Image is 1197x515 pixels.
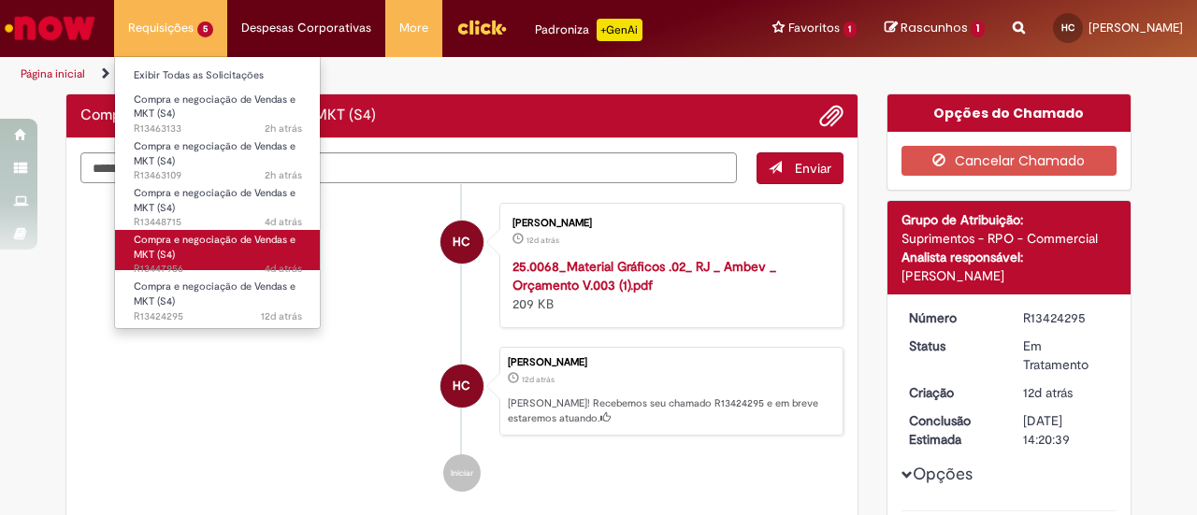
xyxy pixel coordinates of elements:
[895,383,1010,402] dt: Criação
[526,235,559,246] time: 18/08/2025 11:20:29
[241,19,371,37] span: Despesas Corporativas
[114,56,321,329] ul: Requisições
[134,93,296,122] span: Compra e negociação de Vendas e MKT (S4)
[80,107,376,124] h2: Compra e negociação de Vendas e MKT (S4) Histórico de tíquete
[895,411,1010,449] dt: Conclusão Estimada
[115,65,321,86] a: Exibir Todas as Solicitações
[971,21,985,37] span: 1
[265,122,302,136] time: 29/08/2025 15:43:19
[115,90,321,130] a: Aberto R13463133 : Compra e negociação de Vendas e MKT (S4)
[197,21,213,37] span: 5
[1023,384,1073,401] span: 12d atrás
[895,308,1010,327] dt: Número
[1061,21,1074,34] span: HC
[819,104,844,128] button: Adicionar anexos
[522,374,555,385] time: 18/08/2025 11:20:35
[1023,383,1110,402] div: 18/08/2025 11:20:35
[535,19,642,41] div: Padroniza
[844,21,858,37] span: 1
[14,57,784,92] ul: Trilhas de página
[265,262,302,276] span: 4d atrás
[1023,308,1110,327] div: R13424295
[901,229,1118,248] div: Suprimentos - RPO - Commercial
[440,221,483,264] div: Hugo Leonardo Pereira Cordeiro
[508,396,833,425] p: [PERSON_NAME]! Recebemos seu chamado R13424295 e em breve estaremos atuando.
[512,258,776,293] a: 25.0068_Material Gráficos .02_ RJ _ Ambev _ Orçamento V.003 (1).pdf
[80,184,844,511] ul: Histórico de tíquete
[134,168,302,183] span: R13463109
[399,19,428,37] span: More
[80,152,737,183] textarea: Digite sua mensagem aqui...
[512,218,824,229] div: [PERSON_NAME]
[508,357,833,368] div: [PERSON_NAME]
[901,210,1118,229] div: Grupo de Atribuição:
[526,235,559,246] span: 12d atrás
[901,248,1118,266] div: Analista responsável:
[115,183,321,223] a: Aberto R13448715 : Compra e negociação de Vendas e MKT (S4)
[456,13,507,41] img: click_logo_yellow_360x200.png
[261,309,302,323] span: 12d atrás
[453,220,470,265] span: HC
[128,19,194,37] span: Requisições
[261,309,302,323] time: 18/08/2025 11:20:36
[901,266,1118,285] div: [PERSON_NAME]
[1023,336,1110,374] div: Em Tratamento
[80,347,844,436] li: Hugo Leonardo Pereira Cordeiro
[115,230,321,270] a: Aberto R13447956 : Compra e negociação de Vendas e MKT (S4)
[134,215,302,230] span: R13448715
[134,233,296,262] span: Compra e negociação de Vendas e MKT (S4)
[788,19,840,37] span: Favoritos
[901,19,968,36] span: Rascunhos
[134,262,302,277] span: R13447956
[522,374,555,385] span: 12d atrás
[134,186,296,215] span: Compra e negociação de Vendas e MKT (S4)
[512,257,824,313] div: 209 KB
[440,365,483,408] div: Hugo Leonardo Pereira Cordeiro
[115,136,321,177] a: Aberto R13463109 : Compra e negociação de Vendas e MKT (S4)
[2,9,98,47] img: ServiceNow
[265,168,302,182] span: 2h atrás
[21,66,85,81] a: Página inicial
[134,309,302,324] span: R13424295
[1023,411,1110,449] div: [DATE] 14:20:39
[885,20,985,37] a: Rascunhos
[265,122,302,136] span: 2h atrás
[887,94,1132,132] div: Opções do Chamado
[134,122,302,136] span: R13463133
[134,279,296,308] span: Compra e negociação de Vendas e MKT (S4)
[795,160,831,177] span: Enviar
[1023,384,1073,401] time: 18/08/2025 11:20:35
[134,139,296,168] span: Compra e negociação de Vendas e MKT (S4)
[895,336,1010,355] dt: Status
[901,146,1118,176] button: Cancelar Chamado
[265,215,302,229] span: 4d atrás
[597,19,642,41] p: +GenAi
[453,364,470,408] span: HC
[757,152,844,184] button: Enviar
[1089,20,1183,36] span: [PERSON_NAME]
[115,277,321,317] a: Aberto R13424295 : Compra e negociação de Vendas e MKT (S4)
